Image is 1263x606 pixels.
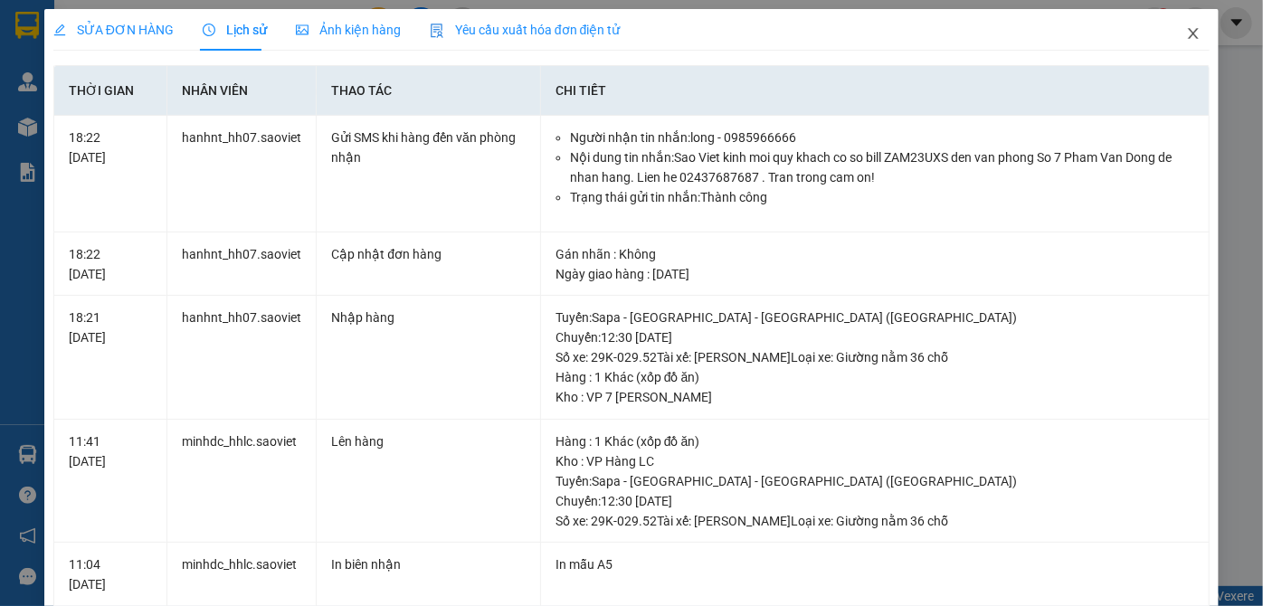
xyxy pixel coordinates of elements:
[331,308,526,327] div: Nhập hàng
[331,244,526,264] div: Cập nhật đơn hàng
[331,431,526,451] div: Lên hàng
[570,128,1194,147] li: Người nhận tin nhắn: long - 0985966666
[203,24,215,36] span: clock-circle
[430,23,621,37] span: Yêu cầu xuất hóa đơn điện tử
[69,554,152,594] div: 11:04 [DATE]
[556,264,1194,284] div: Ngày giao hàng : [DATE]
[1186,26,1201,41] span: close
[556,431,1194,451] div: Hàng : 1 Khác (xốp đồ ăn)
[556,308,1194,367] div: Tuyến : Sapa - [GEOGRAPHIC_DATA] - [GEOGRAPHIC_DATA] ([GEOGRAPHIC_DATA]) Chuyến: 12:30 [DATE] Số ...
[203,23,267,37] span: Lịch sử
[556,554,1194,574] div: In mẫu A5
[69,128,152,167] div: 18:22 [DATE]
[331,554,526,574] div: In biên nhận
[556,367,1194,387] div: Hàng : 1 Khác (xốp đồ ăn)
[167,296,317,420] td: hanhnt_hh07.saoviet
[167,232,317,297] td: hanhnt_hh07.saoviet
[167,66,317,116] th: Nhân viên
[296,23,401,37] span: Ảnh kiện hàng
[1168,9,1219,60] button: Close
[53,24,66,36] span: edit
[69,431,152,471] div: 11:41 [DATE]
[331,128,526,167] div: Gửi SMS khi hàng đến văn phòng nhận
[570,187,1194,207] li: Trạng thái gửi tin nhắn: Thành công
[556,244,1194,264] div: Gán nhãn : Không
[167,420,317,544] td: minhdc_hhlc.saoviet
[296,24,309,36] span: picture
[556,471,1194,531] div: Tuyến : Sapa - [GEOGRAPHIC_DATA] - [GEOGRAPHIC_DATA] ([GEOGRAPHIC_DATA]) Chuyến: 12:30 [DATE] Số ...
[53,23,174,37] span: SỬA ĐƠN HÀNG
[556,451,1194,471] div: Kho : VP Hàng LC
[54,66,167,116] th: Thời gian
[556,387,1194,407] div: Kho : VP 7 [PERSON_NAME]
[69,244,152,284] div: 18:22 [DATE]
[69,308,152,347] div: 18:21 [DATE]
[317,66,541,116] th: Thao tác
[541,66,1210,116] th: Chi tiết
[570,147,1194,187] li: Nội dung tin nhắn: Sao Viet kinh moi quy khach co so bill ZAM23UXS den van phong So 7 Pham Van Do...
[430,24,444,38] img: icon
[167,116,317,232] td: hanhnt_hh07.saoviet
